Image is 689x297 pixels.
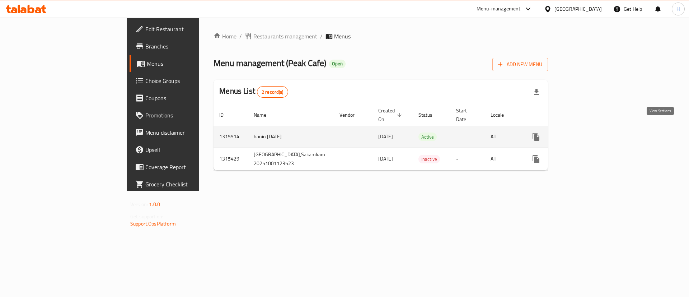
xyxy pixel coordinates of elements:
span: ID [219,111,233,119]
div: Open [329,60,346,68]
div: Menu-management [477,5,521,13]
button: more [528,128,545,145]
span: Open [329,61,346,67]
td: - [450,148,485,170]
span: Get support on: [130,212,163,221]
span: Choice Groups [145,76,236,85]
span: Restaurants management [253,32,317,41]
span: Menu disclaimer [145,128,236,137]
a: Edit Restaurant [130,20,242,38]
a: Branches [130,38,242,55]
span: Upsell [145,145,236,154]
span: 1.0.0 [149,200,160,209]
span: Inactive [418,155,440,163]
span: [DATE] [378,154,393,163]
span: Menu management ( Peak Cafe ) [214,55,326,71]
span: Version: [130,200,148,209]
h2: Menus List [219,86,288,98]
a: Coupons [130,89,242,107]
a: Grocery Checklist [130,176,242,193]
span: Add New Menu [498,60,542,69]
span: Status [418,111,442,119]
span: Promotions [145,111,236,120]
div: Total records count [257,86,288,98]
span: Menus [147,59,236,68]
th: Actions [522,104,602,126]
span: [DATE] [378,132,393,141]
a: Promotions [130,107,242,124]
div: [GEOGRAPHIC_DATA] [554,5,602,13]
nav: breadcrumb [214,32,548,41]
span: Edit Restaurant [145,25,236,33]
td: hanin [DATE] [248,126,334,148]
button: Change Status [545,128,562,145]
div: Active [418,133,437,141]
span: Start Date [456,106,476,124]
span: Vendor [339,111,364,119]
div: Export file [528,83,545,101]
a: Coverage Report [130,158,242,176]
span: Menus [334,32,351,41]
span: Coupons [145,94,236,102]
span: 2 record(s) [257,89,288,96]
a: Choice Groups [130,72,242,89]
li: / [320,32,323,41]
a: Menu disclaimer [130,124,242,141]
span: Coverage Report [145,163,236,171]
span: Grocery Checklist [145,180,236,189]
td: - [450,126,485,148]
span: Created On [378,106,404,124]
button: more [528,150,545,168]
a: Restaurants management [245,32,317,41]
table: enhanced table [214,104,602,171]
td: [GEOGRAPHIC_DATA],Sakamkam 20251001123523 [248,148,334,170]
a: Upsell [130,141,242,158]
td: All [485,126,522,148]
span: Name [254,111,276,119]
span: H [676,5,680,13]
span: Branches [145,42,236,51]
a: Menus [130,55,242,72]
span: Active [418,133,437,141]
a: Support.OpsPlatform [130,219,176,228]
span: Locale [491,111,513,119]
button: Add New Menu [492,58,548,71]
td: All [485,148,522,170]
